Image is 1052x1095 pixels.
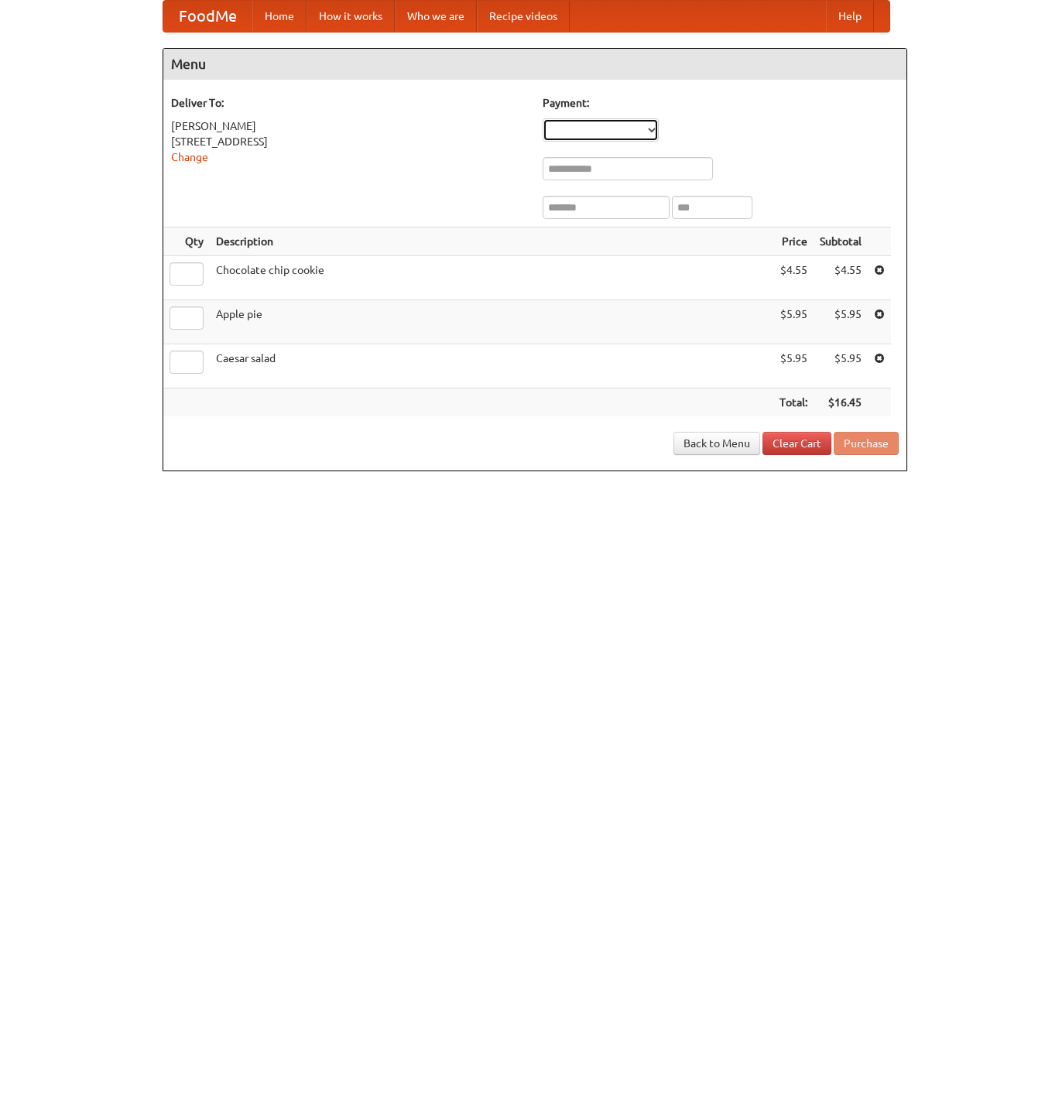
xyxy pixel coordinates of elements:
td: $5.95 [814,300,868,344]
td: Caesar salad [210,344,773,388]
a: Help [826,1,874,32]
a: Home [252,1,307,32]
td: Apple pie [210,300,773,344]
td: Chocolate chip cookie [210,256,773,300]
th: Description [210,228,773,256]
th: Price [773,228,814,256]
div: [STREET_ADDRESS] [171,134,527,149]
th: $16.45 [814,388,868,417]
a: Change [171,151,208,163]
a: Clear Cart [762,432,831,455]
th: Subtotal [814,228,868,256]
a: Who we are [395,1,477,32]
th: Total: [773,388,814,417]
h5: Deliver To: [171,95,527,111]
td: $4.55 [773,256,814,300]
button: Purchase [834,432,899,455]
div: [PERSON_NAME] [171,118,527,134]
a: FoodMe [163,1,252,32]
a: Back to Menu [673,432,760,455]
h5: Payment: [543,95,899,111]
a: Recipe videos [477,1,570,32]
td: $5.95 [773,300,814,344]
td: $5.95 [814,344,868,388]
th: Qty [163,228,210,256]
td: $4.55 [814,256,868,300]
h4: Menu [163,49,906,80]
td: $5.95 [773,344,814,388]
a: How it works [307,1,395,32]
